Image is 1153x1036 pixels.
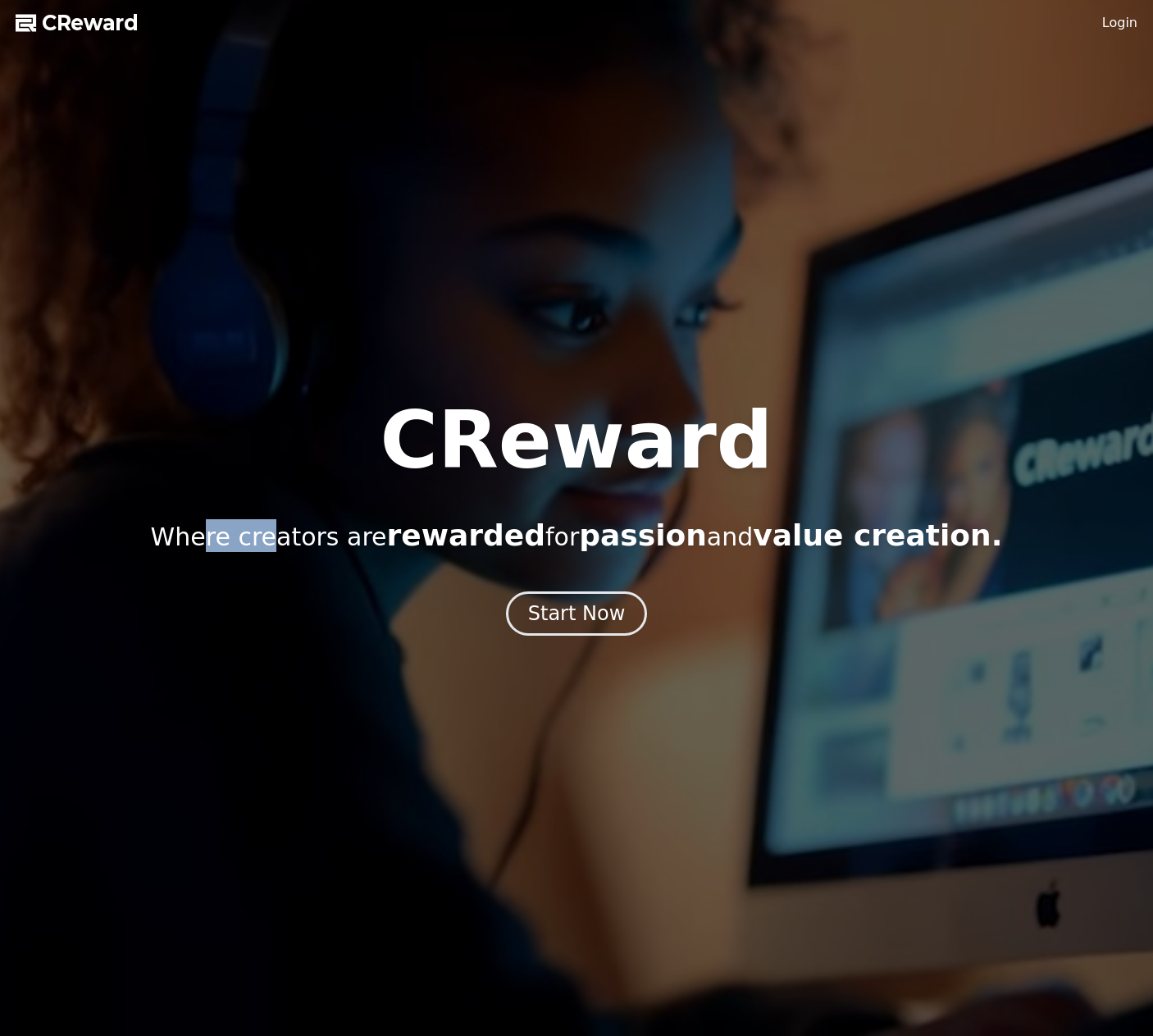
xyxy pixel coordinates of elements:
[506,591,648,636] button: Start Now
[506,608,648,623] a: Start Now
[579,518,707,552] span: passion
[136,545,185,559] span: Messages
[151,519,1003,552] p: Where creators are for and
[16,10,139,36] a: CReward
[42,545,71,558] span: Home
[243,545,283,558] span: Settings
[380,401,772,480] h1: CReward
[528,600,626,627] div: Start Now
[1102,13,1137,33] a: Login
[108,520,212,561] a: Messages
[212,520,315,561] a: Settings
[42,10,139,36] span: CReward
[387,518,545,552] span: rewarded
[5,520,108,561] a: Home
[753,518,1002,552] span: value creation.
